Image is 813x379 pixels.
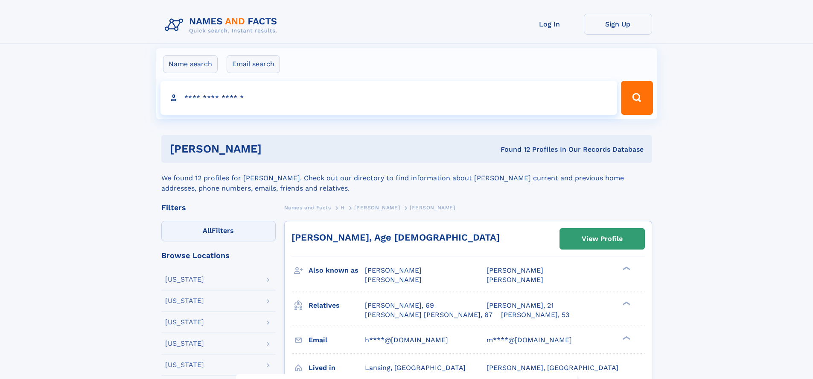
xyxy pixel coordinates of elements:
input: search input [160,81,618,115]
h3: Email [309,333,365,347]
span: [PERSON_NAME] [365,276,422,284]
a: Names and Facts [284,202,331,213]
h1: [PERSON_NAME] [170,144,381,154]
span: All [203,226,212,235]
a: [PERSON_NAME], 69 [365,301,434,310]
span: Lansing, [GEOGRAPHIC_DATA] [365,364,466,372]
span: [PERSON_NAME] [487,276,543,284]
div: Browse Locations [161,252,276,259]
div: Found 12 Profiles In Our Records Database [381,145,644,154]
div: [US_STATE] [165,340,204,347]
label: Filters [161,221,276,241]
a: Sign Up [584,14,652,35]
a: [PERSON_NAME], 21 [487,301,554,310]
label: Name search [163,55,218,73]
span: [PERSON_NAME], [GEOGRAPHIC_DATA] [487,364,618,372]
h3: Relatives [309,298,365,313]
span: [PERSON_NAME] [365,266,422,274]
a: View Profile [560,229,644,249]
span: [PERSON_NAME] [487,266,543,274]
div: [US_STATE] [165,297,204,304]
a: H [341,202,345,213]
h3: Lived in [309,361,365,375]
div: [US_STATE] [165,319,204,326]
div: [US_STATE] [165,361,204,368]
h3: Also known as [309,263,365,278]
button: Search Button [621,81,653,115]
div: We found 12 profiles for [PERSON_NAME]. Check out our directory to find information about [PERSON... [161,163,652,194]
span: [PERSON_NAME] [410,205,455,211]
a: [PERSON_NAME], 53 [501,310,569,320]
div: ❯ [621,300,631,306]
a: Log In [516,14,584,35]
div: View Profile [582,229,623,249]
a: [PERSON_NAME] [PERSON_NAME], 67 [365,310,492,320]
span: H [341,205,345,211]
label: Email search [227,55,280,73]
div: [US_STATE] [165,276,204,283]
img: Logo Names and Facts [161,14,284,37]
a: [PERSON_NAME], Age [DEMOGRAPHIC_DATA] [291,232,500,243]
div: ❯ [621,335,631,341]
a: [PERSON_NAME] [354,202,400,213]
span: [PERSON_NAME] [354,205,400,211]
div: Filters [161,204,276,212]
div: ❯ [621,266,631,271]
